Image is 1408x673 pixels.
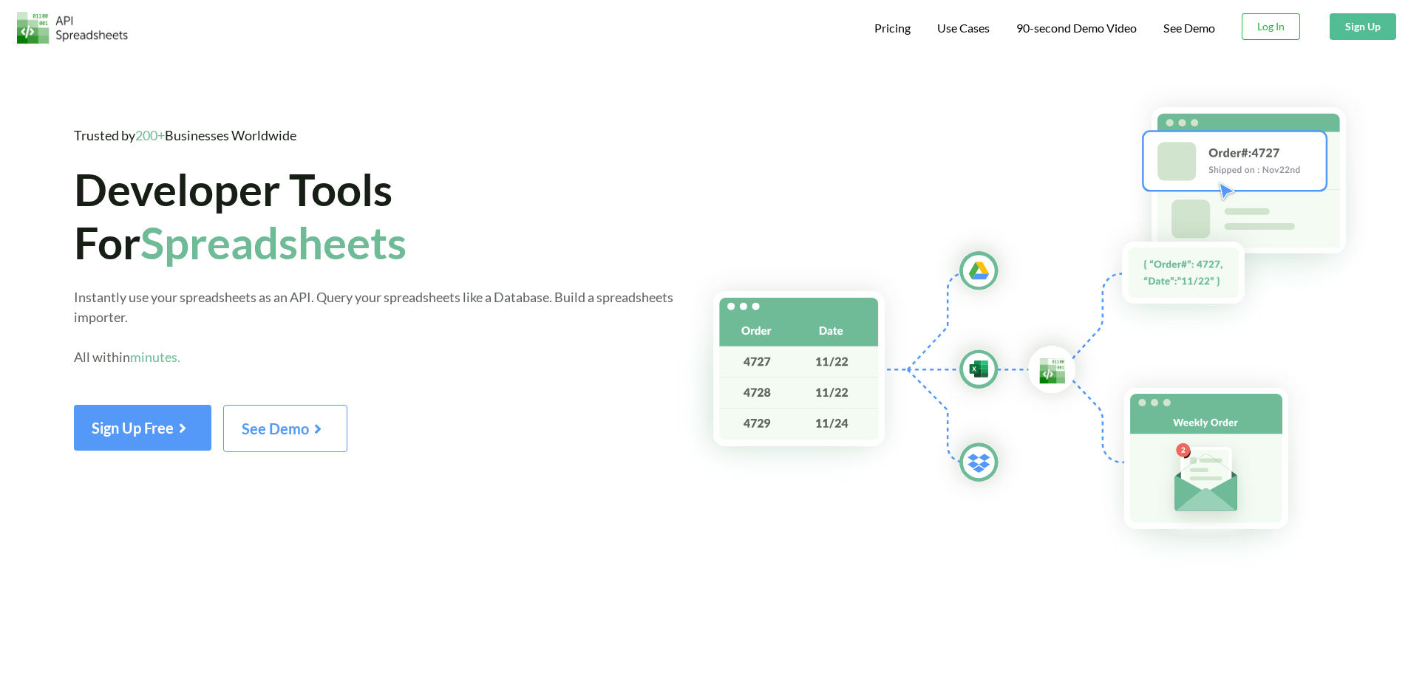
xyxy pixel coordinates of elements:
[223,405,347,452] button: See Demo
[937,21,990,35] span: Use Cases
[1016,22,1137,34] span: 90-second Demo Video
[74,127,296,143] span: Trusted by Businesses Worldwide
[1242,13,1300,40] button: Log In
[223,425,347,437] a: See Demo
[74,163,407,269] span: Developer Tools For
[242,420,329,437] span: See Demo
[130,349,180,365] span: minutes.
[17,12,128,44] img: Logo.png
[135,127,165,143] span: 200+
[74,405,211,451] button: Sign Up Free
[140,216,407,269] span: Spreadsheets
[1163,21,1215,36] a: See Demo
[74,289,673,365] span: Instantly use your spreadsheets as an API. Query your spreadsheets like a Database. Build a sprea...
[676,81,1408,574] img: Hero Spreadsheet Flow
[1330,13,1396,40] button: Sign Up
[92,419,194,437] span: Sign Up Free
[874,21,911,35] span: Pricing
